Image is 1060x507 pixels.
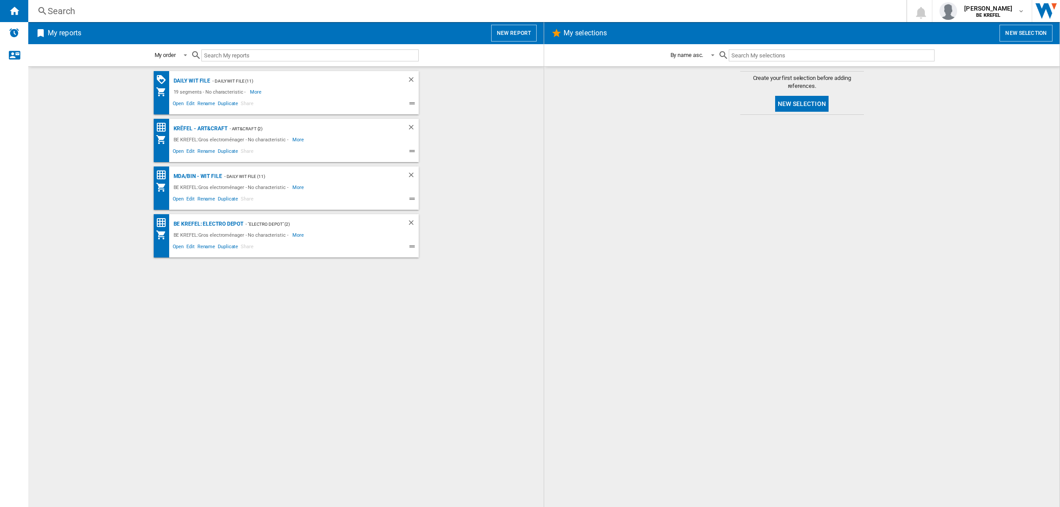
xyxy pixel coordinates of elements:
[171,123,227,134] div: Krëfel - Art&Craft
[740,74,864,90] span: Create your first selection before adding references.
[491,25,537,42] button: New report
[216,147,239,158] span: Duplicate
[292,230,305,240] span: More
[407,171,419,182] div: Delete
[216,99,239,110] span: Duplicate
[239,147,255,158] span: Share
[156,170,171,181] div: Price Matrix
[171,76,211,87] div: Daily WIT file
[185,242,196,253] span: Edit
[156,87,171,97] div: My Assortment
[196,195,216,205] span: Rename
[9,27,19,38] img: alerts-logo.svg
[407,76,419,87] div: Delete
[239,195,255,205] span: Share
[216,242,239,253] span: Duplicate
[196,147,216,158] span: Rename
[171,147,185,158] span: Open
[227,123,390,134] div: - Art&Craft (2)
[222,171,390,182] div: - Daily WIT file (11)
[407,219,419,230] div: Delete
[156,182,171,193] div: My Assortment
[201,49,419,61] input: Search My reports
[156,230,171,240] div: My Assortment
[292,134,305,145] span: More
[156,74,171,85] div: PROMOTIONS Matrix
[185,99,196,110] span: Edit
[171,219,244,230] div: BE KREFEL: Electro depot
[171,99,185,110] span: Open
[171,182,293,193] div: BE KREFEL:Gros electroménager - No characteristic -
[185,195,196,205] span: Edit
[156,217,171,228] div: Price Matrix
[729,49,934,61] input: Search My selections
[171,171,222,182] div: MDA/BIN - WIT file
[171,87,250,97] div: 19 segments - No characteristic -
[171,134,293,145] div: BE KREFEL:Gros electroménager - No characteristic -
[670,52,704,58] div: By name asc.
[46,25,83,42] h2: My reports
[250,87,263,97] span: More
[775,96,829,112] button: New selection
[239,242,255,253] span: Share
[292,182,305,193] span: More
[156,134,171,145] div: My Assortment
[196,99,216,110] span: Rename
[407,123,419,134] div: Delete
[171,195,185,205] span: Open
[562,25,609,42] h2: My selections
[976,12,1000,18] b: BE KREFEL
[156,122,171,133] div: Price Matrix
[185,147,196,158] span: Edit
[939,2,957,20] img: profile.jpg
[216,195,239,205] span: Duplicate
[999,25,1052,42] button: New selection
[210,76,389,87] div: - Daily WIT file (11)
[239,99,255,110] span: Share
[48,5,883,17] div: Search
[171,242,185,253] span: Open
[155,52,176,58] div: My order
[196,242,216,253] span: Rename
[171,230,293,240] div: BE KREFEL:Gros electroménager - No characteristic -
[964,4,1012,13] span: [PERSON_NAME]
[243,219,389,230] div: - "Electro depot" (2)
